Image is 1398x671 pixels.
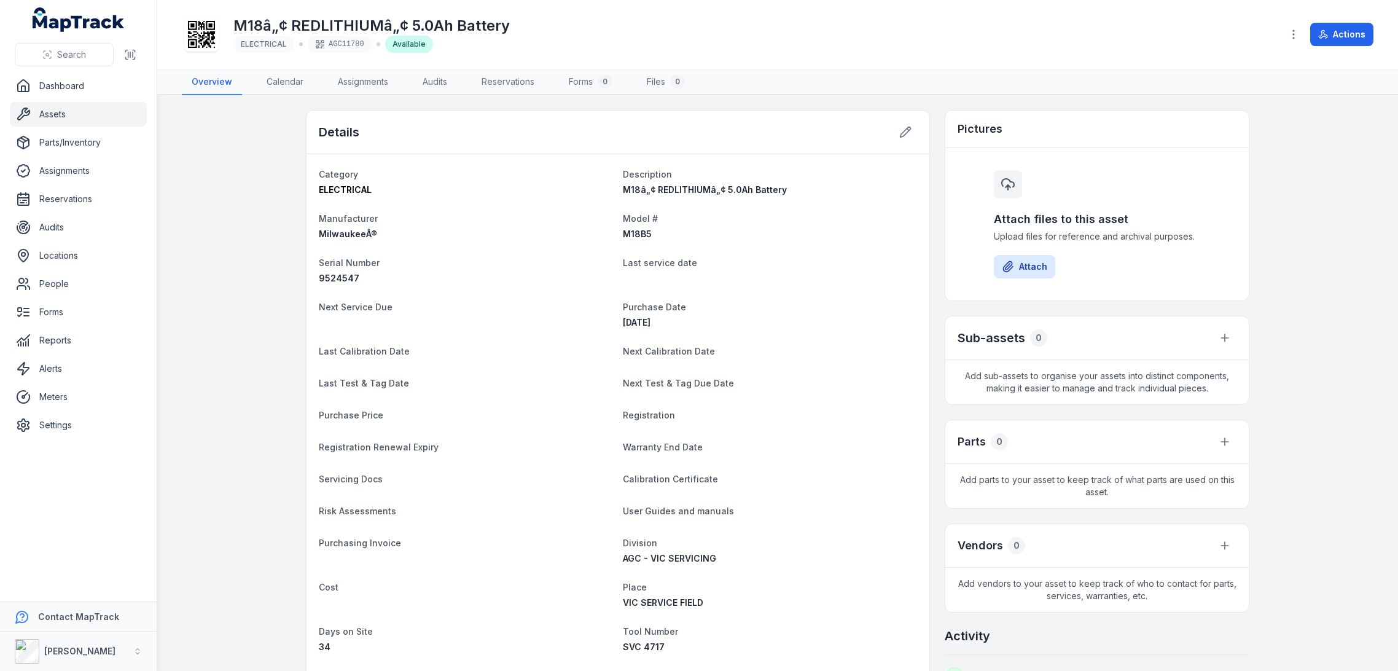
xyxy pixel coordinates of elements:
[623,538,657,548] span: Division
[598,74,612,89] div: 0
[670,74,685,89] div: 0
[10,243,147,268] a: Locations
[958,120,1002,138] h3: Pictures
[623,474,718,484] span: Calibration Certificate
[413,69,457,95] a: Audits
[319,410,383,420] span: Purchase Price
[10,74,147,98] a: Dashboard
[623,169,672,179] span: Description
[623,506,734,516] span: User Guides and manuals
[623,213,658,224] span: Model #
[319,474,383,484] span: Servicing Docs
[623,346,715,356] span: Next Calibration Date
[308,36,372,53] div: AGC11780
[623,442,703,452] span: Warranty End Date
[44,646,115,656] strong: [PERSON_NAME]
[233,16,510,36] h1: M18â„¢ REDLITHIUMâ„¢ 5.0Ah Battery
[623,626,678,637] span: Tool Number
[623,642,665,652] span: SVC 4717
[10,215,147,240] a: Audits
[1030,329,1047,347] div: 0
[958,537,1003,554] h3: Vendors
[945,627,990,645] h2: Activity
[257,69,313,95] a: Calendar
[945,464,1249,508] span: Add parts to your asset to keep track of what parts are used on this asset.
[623,597,703,608] span: VIC SERVICE FIELD
[472,69,544,95] a: Reservations
[319,184,372,195] span: ELECTRICAL
[319,378,409,388] span: Last Test & Tag Date
[945,360,1249,404] span: Add sub-assets to organise your assets into distinct components, making it easier to manage and t...
[385,36,433,53] div: Available
[319,169,358,179] span: Category
[10,187,147,211] a: Reservations
[10,328,147,353] a: Reports
[1008,537,1025,554] div: 0
[319,257,380,268] span: Serial Number
[623,410,675,420] span: Registration
[994,230,1200,243] span: Upload files for reference and archival purposes.
[15,43,114,66] button: Search
[994,255,1055,278] button: Attach
[10,356,147,381] a: Alerts
[10,130,147,155] a: Parts/Inventory
[319,213,378,224] span: Manufacturer
[623,317,650,328] time: 22/07/2025, 7:00:00 am
[182,69,242,95] a: Overview
[319,229,377,239] span: MilwaukeeÂ®
[958,433,986,450] h3: Parts
[319,506,396,516] span: Risk Assessments
[57,49,86,61] span: Search
[10,385,147,409] a: Meters
[637,69,695,95] a: Files0
[1310,23,1373,46] button: Actions
[319,124,359,141] h2: Details
[623,302,686,312] span: Purchase Date
[328,69,398,95] a: Assignments
[958,329,1025,347] h2: Sub-assets
[10,159,147,183] a: Assignments
[319,538,401,548] span: Purchasing Invoice
[991,433,1008,450] div: 0
[10,272,147,296] a: People
[319,346,410,356] span: Last Calibration Date
[10,300,147,324] a: Forms
[623,257,697,268] span: Last service date
[10,413,147,438] a: Settings
[623,229,652,239] span: M18B5
[319,642,330,652] span: 34
[559,69,622,95] a: Forms0
[38,611,119,622] strong: Contact MapTrack
[319,582,338,592] span: Cost
[319,273,359,283] span: 9524547
[319,442,439,452] span: Registration Renewal Expiry
[945,568,1249,612] span: Add vendors to your asset to keep track of who to contact for parts, services, warranties, etc.
[319,626,373,637] span: Days on Site
[623,582,647,592] span: Place
[10,102,147,127] a: Assets
[623,184,787,195] span: M18â„¢ REDLITHIUMâ„¢ 5.0Ah Battery
[623,317,650,328] span: [DATE]
[319,302,392,312] span: Next Service Due
[241,39,287,49] span: ELECTRICAL
[623,378,734,388] span: Next Test & Tag Due Date
[623,553,716,563] span: AGC - VIC SERVICING
[33,7,125,32] a: MapTrack
[994,211,1200,228] h3: Attach files to this asset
